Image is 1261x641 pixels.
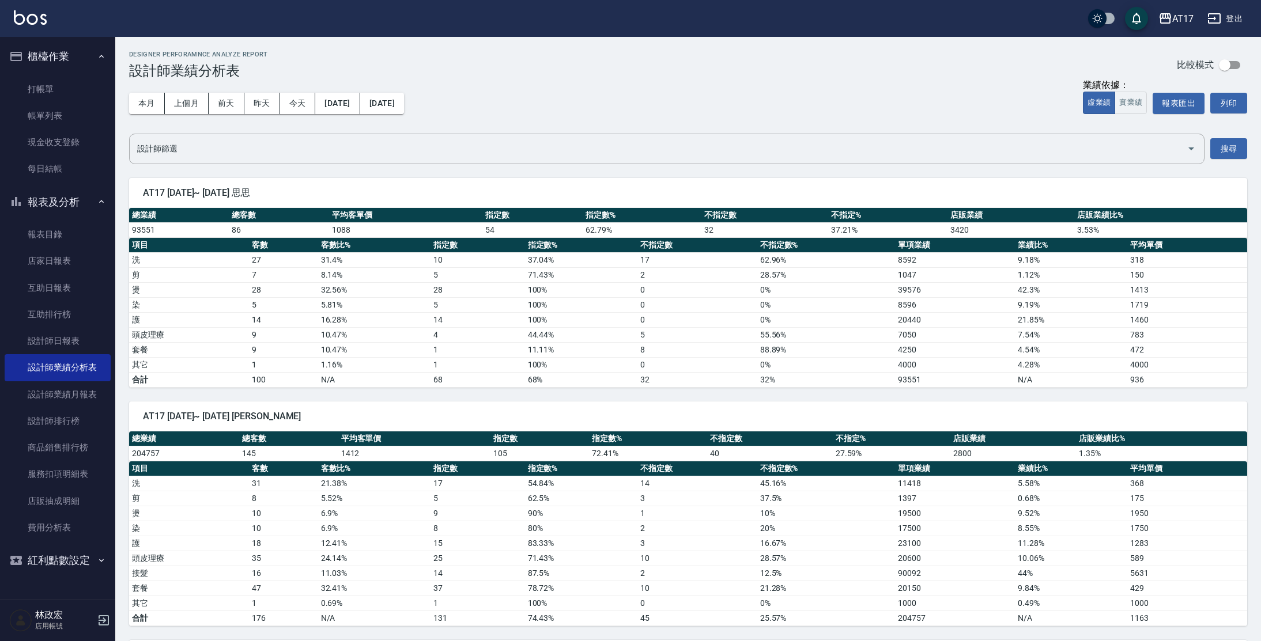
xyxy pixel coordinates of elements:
td: 1000 [895,596,1015,610]
th: 平均單價 [1127,461,1247,476]
td: 20150 [895,581,1015,596]
td: 9 [249,327,318,342]
div: AT17 [1172,12,1194,26]
td: 21.38 % [318,476,431,491]
th: 指定數 [431,238,525,253]
button: 紅利點數設定 [5,545,111,575]
td: 83.33 % [525,536,637,551]
td: 28.57 % [757,551,895,566]
th: 平均客單價 [329,208,483,223]
td: 589 [1127,551,1247,566]
td: 90 % [525,506,637,521]
td: 5.58 % [1015,476,1127,491]
td: 9 [249,342,318,357]
td: N/A [318,610,431,625]
td: 21.85 % [1015,312,1127,327]
th: 不指定數 [707,431,833,446]
button: [DATE] [315,93,360,114]
a: 設計師業績分析表 [5,354,111,381]
td: 54.84 % [525,476,637,491]
td: 86 [229,222,329,237]
th: 單項業績 [895,461,1015,476]
td: 204757 [129,446,239,461]
td: 27 [249,252,318,267]
td: 染 [129,521,249,536]
td: 1000 [1127,596,1247,610]
td: N/A [1015,610,1127,625]
td: 9.52 % [1015,506,1127,521]
input: 選擇設計師 [134,139,1182,159]
td: 0 % [757,297,895,312]
td: 28.57 % [757,267,895,282]
td: 8.55 % [1015,521,1127,536]
td: 0 [637,357,757,372]
th: 店販業績比% [1074,208,1247,223]
th: 指定數% [583,208,702,223]
td: 護 [129,536,249,551]
td: 80 % [525,521,637,536]
td: 44.44 % [525,327,637,342]
td: 28 [431,282,525,297]
td: 9.84 % [1015,581,1127,596]
td: 9 [431,506,525,521]
td: 1719 [1127,297,1247,312]
a: 帳單列表 [5,103,111,129]
td: 10.47 % [318,342,431,357]
td: 0 [637,596,757,610]
td: 4 [431,327,525,342]
td: 32.41 % [318,581,431,596]
td: 0 [637,297,757,312]
td: 剪 [129,491,249,506]
td: 21.28 % [757,581,895,596]
th: 不指定數% [757,461,895,476]
td: 368 [1127,476,1247,491]
td: 100 % [525,596,637,610]
td: 16 [249,566,318,581]
td: 27.59 % [833,446,951,461]
td: 其它 [129,357,249,372]
td: 31.4 % [318,252,431,267]
button: 上個月 [165,93,209,114]
td: 5 [249,297,318,312]
td: 5 [637,327,757,342]
th: 客數 [249,238,318,253]
td: 37.5 % [757,491,895,506]
td: 2 [637,566,757,581]
td: 8 [249,491,318,506]
button: 報表及分析 [5,187,111,217]
td: 10 [431,252,525,267]
td: 14 [431,312,525,327]
td: 接髮 [129,566,249,581]
button: 今天 [280,93,316,114]
td: 3.53 % [1074,222,1247,237]
td: 24.14 % [318,551,431,566]
td: 1 [249,357,318,372]
td: 47 [249,581,318,596]
td: 472 [1127,342,1247,357]
td: 783 [1127,327,1247,342]
td: 1460 [1127,312,1247,327]
td: 洗 [129,252,249,267]
td: 100 % [525,282,637,297]
a: 報表目錄 [5,221,111,248]
td: 11.11 % [525,342,637,357]
button: 實業績 [1115,92,1147,114]
td: 10 % [757,506,895,521]
td: 32 [637,372,757,387]
td: 6.9 % [318,521,431,536]
td: 20 % [757,521,895,536]
button: save [1125,7,1148,30]
td: 頭皮理療 [129,327,249,342]
a: 店家日報表 [5,248,111,274]
td: 1 [249,596,318,610]
td: 20600 [895,551,1015,566]
td: 11.28 % [1015,536,1127,551]
td: 3 [637,491,757,506]
td: 37 [431,581,525,596]
button: 虛業績 [1083,92,1115,114]
span: AT17 [DATE]~ [DATE] [PERSON_NAME] [143,411,1233,422]
td: 0.68 % [1015,491,1127,506]
td: 1.12 % [1015,267,1127,282]
td: 10.06 % [1015,551,1127,566]
td: 其它 [129,596,249,610]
